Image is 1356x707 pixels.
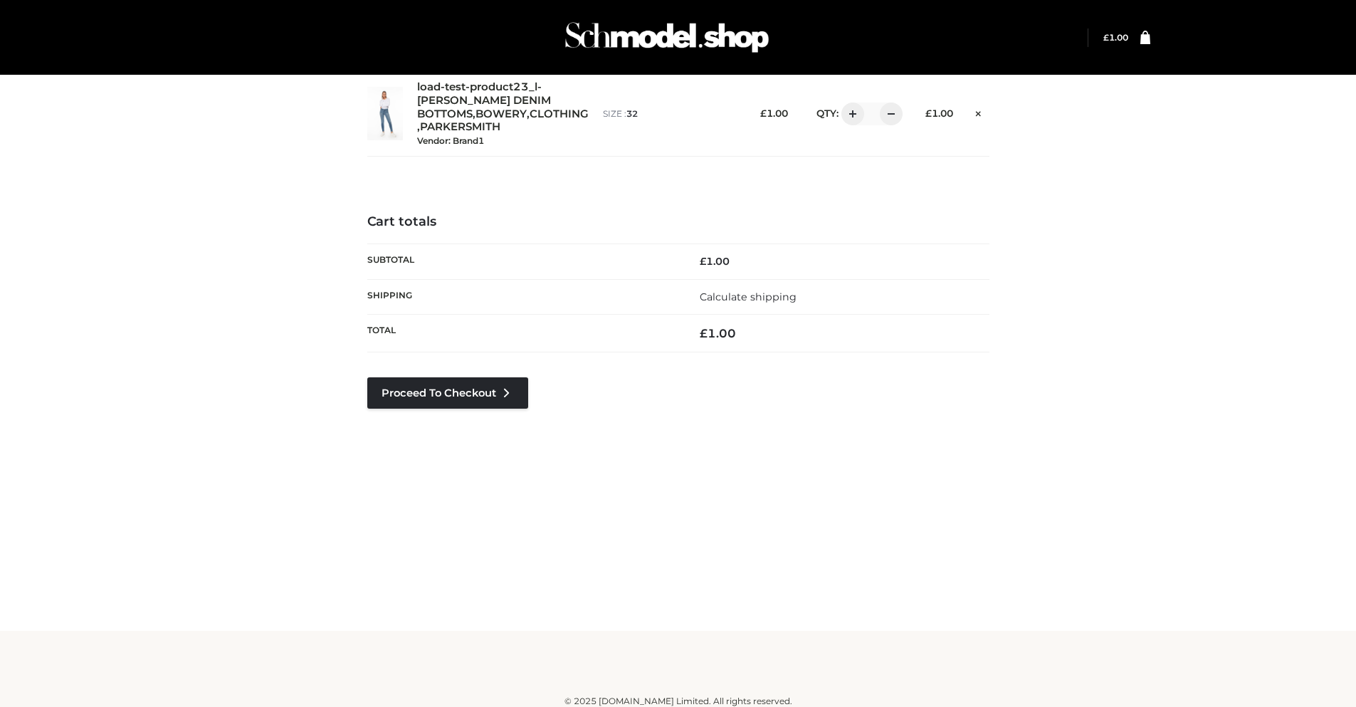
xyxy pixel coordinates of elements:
a: load-test-product23_l-[PERSON_NAME] DENIM [417,80,572,108]
span: £ [760,108,767,119]
img: load-test-product23_l-PARKER SMITH DENIM - 32 [367,87,403,140]
a: BOTTOMS [417,108,473,121]
bdi: 1.00 [925,108,953,119]
a: Calculate shipping [700,290,797,303]
bdi: 1.00 [760,108,788,119]
a: PARKERSMITH [420,120,500,134]
th: Subtotal [367,244,678,279]
a: Remove this item [967,103,989,122]
th: Shipping [367,279,678,314]
div: , , , [417,80,589,147]
a: CLOTHING [530,108,589,121]
small: Vendor: Brand1 [417,135,484,146]
span: £ [700,255,706,268]
div: QTY: [802,103,898,125]
img: Schmodel Admin 964 [560,9,774,66]
span: £ [700,326,708,340]
a: Proceed to Checkout [367,377,528,409]
span: £ [1103,32,1109,43]
h4: Cart totals [367,214,989,230]
th: Total [367,314,678,352]
p: size : [603,108,732,120]
bdi: 1.00 [700,255,730,268]
span: £ [925,108,932,119]
a: £1.00 [1103,32,1128,43]
bdi: 1.00 [1103,32,1128,43]
span: 32 [626,108,638,119]
bdi: 1.00 [700,326,736,340]
a: BOWERY [475,108,527,121]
